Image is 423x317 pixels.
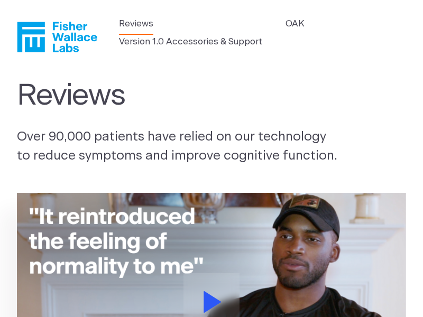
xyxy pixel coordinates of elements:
[17,22,97,52] a: Fisher Wallace
[17,127,382,165] p: Over 90,000 patients have relied on our technology to reduce symptoms and improve cognitive funct...
[286,17,305,31] a: OAK
[17,78,330,113] h1: Reviews
[119,35,262,49] a: Version 1.0 Accessories & Support
[204,291,222,313] svg: Play
[119,17,153,31] a: Reviews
